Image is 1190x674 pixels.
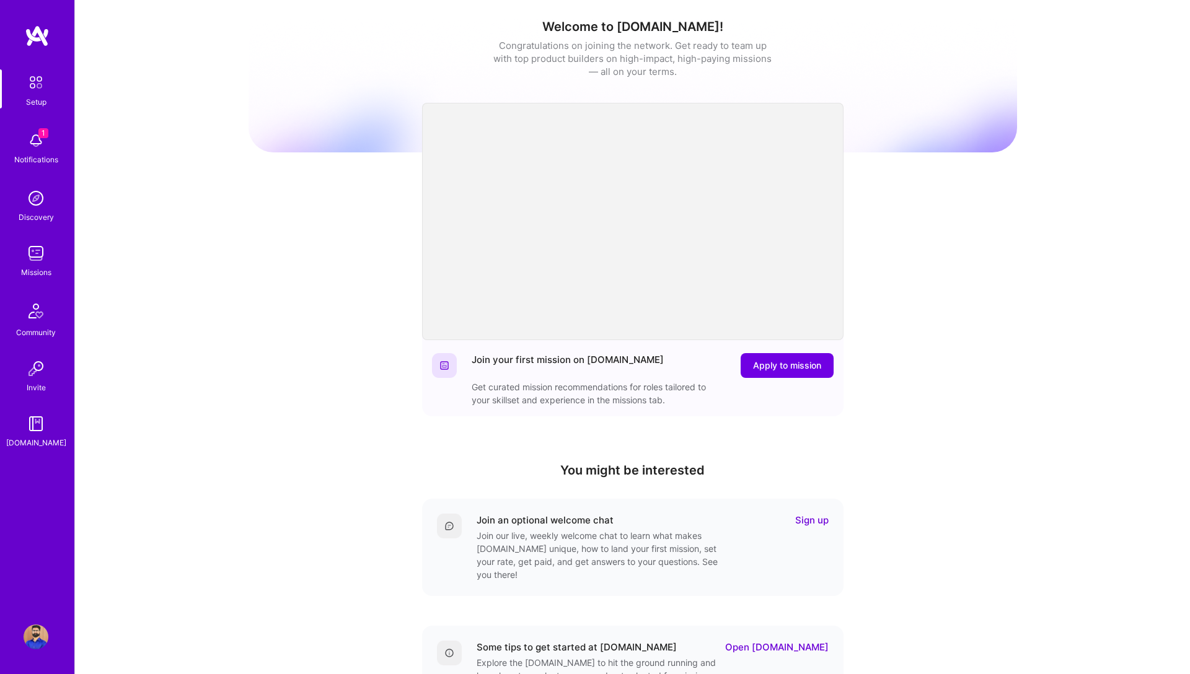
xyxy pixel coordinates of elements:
img: Website [439,361,449,370]
img: Details [444,648,454,658]
h1: Welcome to [DOMAIN_NAME]! [249,19,1017,34]
div: Congratulations on joining the network. Get ready to team up with top product builders on high-im... [493,39,772,78]
img: discovery [24,186,48,211]
a: User Avatar [20,624,51,649]
a: Sign up [795,514,829,527]
img: Invite [24,356,48,381]
div: Join your first mission on [DOMAIN_NAME] [472,353,664,378]
span: 1 [38,128,48,138]
img: teamwork [24,241,48,266]
span: Apply to mission [753,359,821,372]
img: setup [23,69,49,95]
div: Invite [27,381,46,394]
div: Get curated mission recommendations for roles tailored to your skillset and experience in the mis... [472,380,720,406]
button: Apply to mission [741,353,834,378]
div: Notifications [14,153,58,166]
div: Missions [21,266,51,279]
div: Join our live, weekly welcome chat to learn what makes [DOMAIN_NAME] unique, how to land your fir... [477,529,725,581]
iframe: video [422,103,844,340]
img: Comment [444,521,454,531]
div: Setup [26,95,46,108]
div: Discovery [19,211,54,224]
div: [DOMAIN_NAME] [6,436,66,449]
a: Open [DOMAIN_NAME] [725,641,829,654]
img: logo [25,25,50,47]
div: Join an optional welcome chat [477,514,614,527]
img: guide book [24,411,48,436]
img: Community [21,296,51,326]
img: User Avatar [24,624,48,649]
img: bell [24,128,48,153]
h4: You might be interested [422,463,844,478]
div: Community [16,326,56,339]
div: Some tips to get started at [DOMAIN_NAME] [477,641,677,654]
